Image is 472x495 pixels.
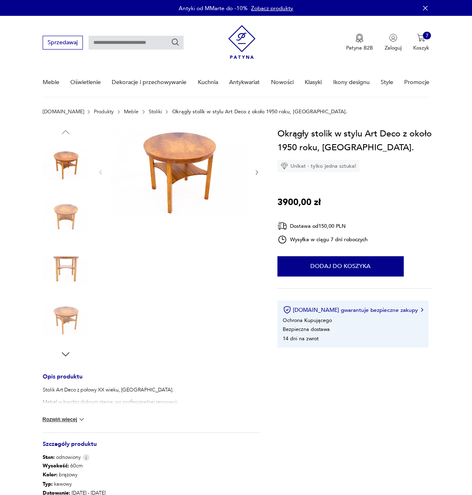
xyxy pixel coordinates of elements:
li: Bezpieczna dostawa [283,326,330,333]
div: Dostawa od 150,00 PLN [277,221,368,231]
b: Wysokość : [43,462,69,469]
b: Stan: [43,454,55,461]
img: Zdjęcie produktu Okrągły stolik w stylu Art Deco z około 1950 roku, Polska. [111,127,247,217]
img: Ikona strzałki w prawo [421,308,423,312]
button: Patyna B2B [346,34,373,52]
a: Meble [124,109,139,115]
p: Patyna B2B [346,44,373,52]
p: brązowy [43,470,199,480]
button: Zaloguj [385,34,402,52]
a: Style [381,68,393,96]
button: Rozwiń więcej [43,415,86,424]
span: odnowiony [43,454,81,461]
a: Nowości [271,68,294,96]
a: Antykwariat [229,68,260,96]
button: Dodaj do koszyka [277,256,404,277]
p: Zaloguj [385,44,402,52]
img: Zdjęcie produktu Okrągły stolik w stylu Art Deco z około 1950 roku, Polska. [43,245,89,292]
img: Ikona dostawy [277,221,287,231]
a: Klasyki [305,68,322,96]
img: Info icon [82,454,90,461]
li: Ochrona Kupującego [283,317,332,324]
a: Ikona medaluPatyna B2B [346,34,373,52]
img: Ikona medalu [355,34,364,43]
a: Stoliki [149,109,162,115]
div: Wysyłka w ciągu 7 dni roboczych [277,235,368,244]
b: Typ : [43,480,53,488]
p: Antyki od MMarte do -10% [179,4,247,12]
h1: Okrągły stolik w stylu Art Deco z około 1950 roku, [GEOGRAPHIC_DATA]. [277,127,432,154]
img: Zdjęcie produktu Okrągły stolik w stylu Art Deco z około 1950 roku, Polska. [43,193,89,240]
a: Promocje [404,68,429,96]
img: Ikona certyfikatu [283,306,291,314]
a: Dekoracje i przechowywanie [112,68,186,96]
b: Kolor: [43,471,58,478]
a: Ikony designu [333,68,370,96]
a: [DOMAIN_NAME] [43,109,84,115]
button: [DOMAIN_NAME] gwarantuje bezpieczne zakupy [283,306,423,314]
p: 60cm [43,461,199,470]
p: Okrągły stolik w stylu Art Deco z około 1950 roku, [GEOGRAPHIC_DATA]. [172,109,347,115]
a: Sprzedawaj [43,41,83,45]
p: Koszyk [413,44,429,52]
a: Produkty [94,109,114,115]
p: Mebel w bardzo dobrym stanie, po profesjonalnej renowacji. [43,398,179,406]
img: chevron down [78,415,86,424]
a: Zobacz produkty [251,4,293,12]
button: 7Koszyk [413,34,429,52]
p: 3900,00 zł [277,195,321,209]
a: Meble [43,68,59,96]
p: Stolik Art Deco z połowy XX wieku, [GEOGRAPHIC_DATA]. [43,386,179,393]
h3: Szczegóły produktu [43,442,260,454]
img: Ikonka użytkownika [389,34,397,42]
img: Zdjęcie produktu Okrągły stolik w stylu Art Deco z około 1950 roku, Polska. [43,297,89,343]
button: Sprzedawaj [43,36,83,49]
img: Ikona diamentu [281,162,288,170]
img: Patyna - sklep z meblami i dekoracjami vintage [228,22,255,62]
div: 7 [423,32,431,40]
li: 14 dni na zwrot [283,335,319,342]
h3: Opis produktu [43,374,260,387]
img: Zdjęcie produktu Okrągły stolik w stylu Art Deco z około 1950 roku, Polska. [43,142,89,188]
button: Szukaj [171,38,180,47]
p: kawowy [43,479,199,489]
div: Unikat - tylko jedna sztuka! [277,160,359,172]
img: Ikona koszyka [417,34,425,42]
a: Oświetlenie [70,68,101,96]
a: Kuchnia [198,68,218,96]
